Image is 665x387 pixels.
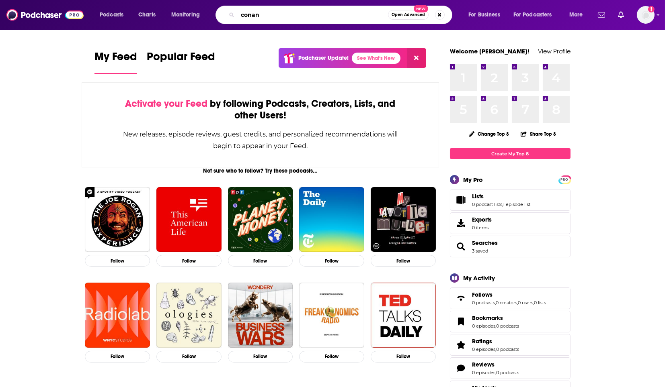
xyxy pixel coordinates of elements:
[85,351,150,363] button: Follow
[472,361,519,368] a: Reviews
[518,300,533,306] a: 0 users
[156,187,222,252] img: This American Life
[472,291,546,298] a: Follows
[166,8,210,21] button: open menu
[560,177,569,183] span: PRO
[637,6,655,24] button: Show profile menu
[94,50,137,74] a: My Feed
[637,6,655,24] span: Logged in as WE_Broadcast
[464,129,514,139] button: Change Top 8
[371,255,436,267] button: Follow
[450,189,571,211] span: Lists
[468,9,500,20] span: For Business
[472,216,492,223] span: Exports
[147,50,215,74] a: Popular Feed
[453,316,469,327] a: Bookmarks
[496,370,519,375] a: 0 podcasts
[450,287,571,309] span: Follows
[453,293,469,304] a: Follows
[648,6,655,12] svg: Add a profile image
[371,283,436,348] img: TED Talks Daily
[495,370,496,375] span: ,
[223,6,460,24] div: Search podcasts, credits, & more...
[538,47,571,55] a: View Profile
[472,323,495,329] a: 0 episodes
[147,50,215,68] span: Popular Feed
[463,176,483,183] div: My Pro
[472,370,495,375] a: 0 episodes
[125,98,207,110] span: Activate your Feed
[496,346,519,352] a: 0 podcasts
[228,187,293,252] img: Planet Money
[453,194,469,206] a: Lists
[595,8,608,22] a: Show notifications dropdown
[463,274,495,282] div: My Activity
[450,357,571,379] span: Reviews
[472,346,495,352] a: 0 episodes
[414,5,428,12] span: New
[298,55,349,61] p: Podchaser Update!
[85,255,150,267] button: Follow
[156,255,222,267] button: Follow
[472,338,492,345] span: Ratings
[352,53,400,64] a: See What's New
[472,314,503,322] span: Bookmarks
[138,9,156,20] span: Charts
[472,239,498,246] span: Searches
[569,9,583,20] span: More
[450,47,530,55] a: Welcome [PERSON_NAME]!
[6,7,84,22] img: Podchaser - Follow, Share and Rate Podcasts
[502,202,503,207] span: ,
[228,283,293,348] img: Business Wars
[299,255,364,267] button: Follow
[388,10,429,20] button: Open AdvancedNew
[392,13,425,17] span: Open Advanced
[496,323,519,329] a: 0 podcasts
[228,351,293,363] button: Follow
[450,334,571,356] span: Ratings
[472,248,488,254] a: 3 saved
[450,236,571,257] span: Searches
[453,218,469,229] span: Exports
[564,8,593,21] button: open menu
[453,363,469,374] a: Reviews
[472,361,495,368] span: Reviews
[520,126,556,142] button: Share Top 8
[463,8,510,21] button: open menu
[560,176,569,182] a: PRO
[371,351,436,363] button: Follow
[637,6,655,24] img: User Profile
[122,98,398,121] div: by following Podcasts, Creators, Lists, and other Users!
[299,351,364,363] button: Follow
[299,187,364,252] a: The Daily
[517,300,518,306] span: ,
[472,314,519,322] a: Bookmarks
[122,128,398,152] div: New releases, episode reviews, guest credits, and personalized recommendations will begin to appe...
[100,9,123,20] span: Podcasts
[238,8,388,21] input: Search podcasts, credits, & more...
[85,187,150,252] img: The Joe Rogan Experience
[450,311,571,332] span: Bookmarks
[495,323,496,329] span: ,
[453,241,469,252] a: Searches
[472,193,484,200] span: Lists
[94,8,134,21] button: open menu
[472,338,519,345] a: Ratings
[85,283,150,348] img: Radiolab
[495,300,496,306] span: ,
[228,255,293,267] button: Follow
[171,9,200,20] span: Monitoring
[503,202,530,207] a: 1 episode list
[156,351,222,363] button: Follow
[371,187,436,252] img: My Favorite Murder with Karen Kilgariff and Georgia Hardstark
[299,283,364,348] img: Freakonomics Radio
[82,167,439,174] div: Not sure who to follow? Try these podcasts...
[534,300,546,306] a: 0 lists
[472,300,495,306] a: 0 podcasts
[472,202,502,207] a: 0 podcast lists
